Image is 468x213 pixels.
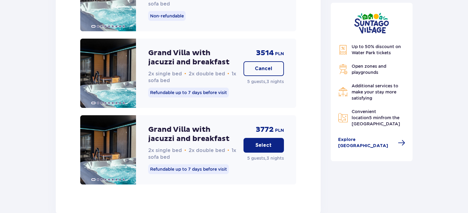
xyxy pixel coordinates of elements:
[148,125,239,143] p: Grand Villa with jacuzzi and breakfast
[247,78,284,85] p: 5 guests , 3 nights
[243,61,284,76] button: Cancel
[256,125,274,134] p: 3772
[338,137,394,149] span: Explore [GEOGRAPHIC_DATA]
[338,137,406,149] a: Explore [GEOGRAPHIC_DATA]
[338,45,348,55] img: Discount Icon
[255,142,272,149] p: Select
[256,48,274,58] p: 3514
[148,88,229,97] p: Refundable up to 7 days before visit
[338,113,348,123] img: Map Icon
[352,44,401,55] span: Up to 50% discount on Water Park tickets
[228,71,229,77] span: •
[189,147,225,153] span: 2x double bed
[338,87,348,97] img: Restaurant Icon
[243,138,284,153] button: Select
[352,83,398,101] span: Additional services to make your stay more satisfying
[354,13,389,34] img: Suntago Village
[247,155,284,161] p: 5 guests , 3 nights
[80,39,136,108] img: Grand Villa with jacuzzi and breakfast
[148,48,239,67] p: Grand Villa with jacuzzi and breakfast
[148,71,182,77] span: 2x single bed
[148,164,229,174] p: Refundable up to 7 days before visit
[80,115,136,184] img: Grand Villa with jacuzzi and breakfast
[184,147,186,154] span: •
[228,147,229,154] span: •
[255,65,272,72] p: Cancel
[184,71,186,77] span: •
[338,64,348,74] img: Grill Icon
[352,109,400,126] span: Convenient location from the [GEOGRAPHIC_DATA]
[148,147,182,153] span: 2x single bed
[275,127,284,134] p: PLN
[275,51,284,57] p: PLN
[148,11,186,21] p: Non-refundable
[352,64,386,75] span: Open zones and playgrounds
[189,71,225,77] span: 2x double bed
[369,115,381,120] span: 5 min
